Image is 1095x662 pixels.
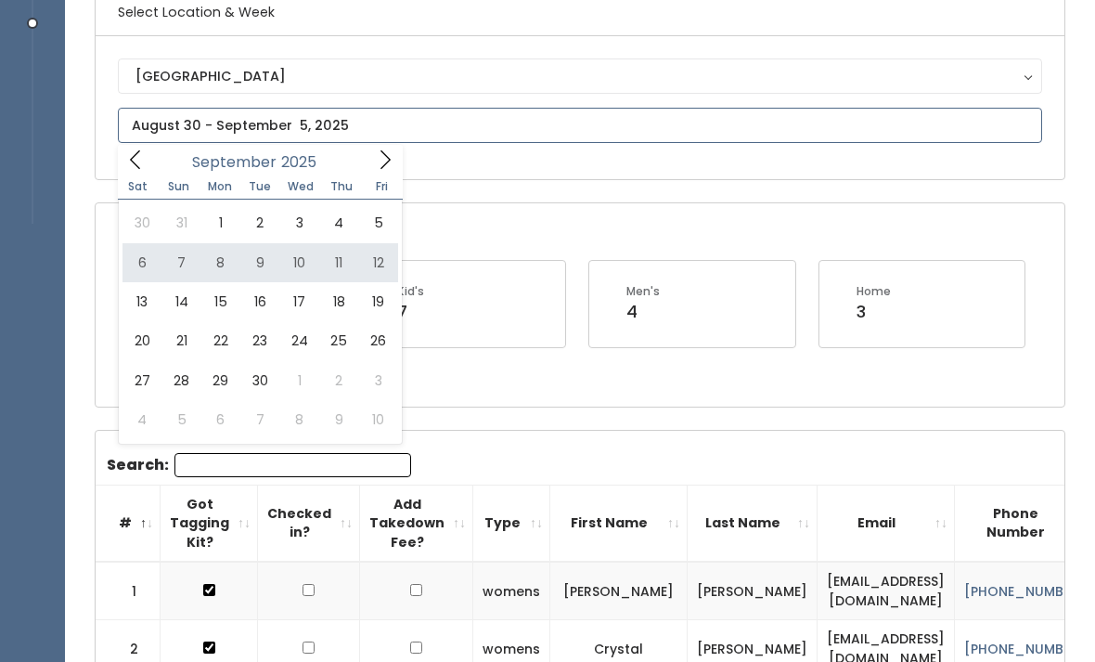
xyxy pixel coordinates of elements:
th: Add Takedown Fee?: activate to sort column ascending [360,485,473,562]
div: 4 [626,300,660,324]
span: Tue [239,181,280,192]
label: Search: [107,453,411,477]
span: September 16, 2025 [240,282,279,321]
th: Email: activate to sort column ascending [818,485,955,562]
span: Thu [321,181,362,192]
input: Year [277,150,332,174]
div: 7 [397,300,424,324]
span: September 4, 2025 [319,203,358,242]
input: August 30 - September 5, 2025 [118,108,1042,143]
th: #: activate to sort column descending [96,485,161,562]
span: September 30, 2025 [240,361,279,400]
div: Kid's [397,283,424,300]
div: Home [857,283,891,300]
th: Phone Number: activate to sort column ascending [955,485,1095,562]
span: October 3, 2025 [358,361,397,400]
span: September 2, 2025 [240,203,279,242]
span: September 27, 2025 [122,361,161,400]
span: October 2, 2025 [319,361,358,400]
span: October 4, 2025 [122,400,161,439]
span: September 5, 2025 [358,203,397,242]
span: September 18, 2025 [319,282,358,321]
td: [PERSON_NAME] [550,562,688,620]
span: October 10, 2025 [358,400,397,439]
th: Last Name: activate to sort column ascending [688,485,818,562]
input: Search: [174,453,411,477]
span: October 6, 2025 [201,400,240,439]
span: September 15, 2025 [201,282,240,321]
span: September 29, 2025 [201,361,240,400]
span: Wed [280,181,321,192]
span: October 5, 2025 [161,400,200,439]
td: [PERSON_NAME] [688,562,818,620]
span: September 28, 2025 [161,361,200,400]
span: September 22, 2025 [201,321,240,360]
td: [EMAIL_ADDRESS][DOMAIN_NAME] [818,562,955,620]
span: October 1, 2025 [280,361,319,400]
td: womens [473,562,550,620]
span: September 6, 2025 [122,243,161,282]
span: October 9, 2025 [319,400,358,439]
a: [PHONE_NUMBER] [964,582,1085,601]
span: October 7, 2025 [240,400,279,439]
td: 1 [96,562,161,620]
span: Fri [362,181,403,192]
span: September 25, 2025 [319,321,358,360]
span: September 13, 2025 [122,282,161,321]
span: September 24, 2025 [280,321,319,360]
th: Got Tagging Kit?: activate to sort column ascending [161,485,258,562]
span: September 12, 2025 [358,243,397,282]
button: [GEOGRAPHIC_DATA] [118,58,1042,94]
div: [GEOGRAPHIC_DATA] [135,66,1024,86]
span: September 11, 2025 [319,243,358,282]
span: Mon [200,181,240,192]
span: September 8, 2025 [201,243,240,282]
span: September 3, 2025 [280,203,319,242]
div: Men's [626,283,660,300]
a: [PHONE_NUMBER] [964,640,1085,658]
span: October 8, 2025 [280,400,319,439]
span: September 9, 2025 [240,243,279,282]
span: September 1, 2025 [201,203,240,242]
span: September 7, 2025 [161,243,200,282]
span: September 14, 2025 [161,282,200,321]
span: September 19, 2025 [358,282,397,321]
span: September 23, 2025 [240,321,279,360]
span: Sun [159,181,200,192]
th: First Name: activate to sort column ascending [550,485,688,562]
span: September 26, 2025 [358,321,397,360]
span: August 31, 2025 [161,203,200,242]
span: September 10, 2025 [280,243,319,282]
span: September 17, 2025 [280,282,319,321]
span: Sat [118,181,159,192]
th: Type: activate to sort column ascending [473,485,550,562]
div: 3 [857,300,891,324]
th: Checked in?: activate to sort column ascending [258,485,360,562]
span: September 21, 2025 [161,321,200,360]
span: September 20, 2025 [122,321,161,360]
span: August 30, 2025 [122,203,161,242]
span: September [192,155,277,170]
